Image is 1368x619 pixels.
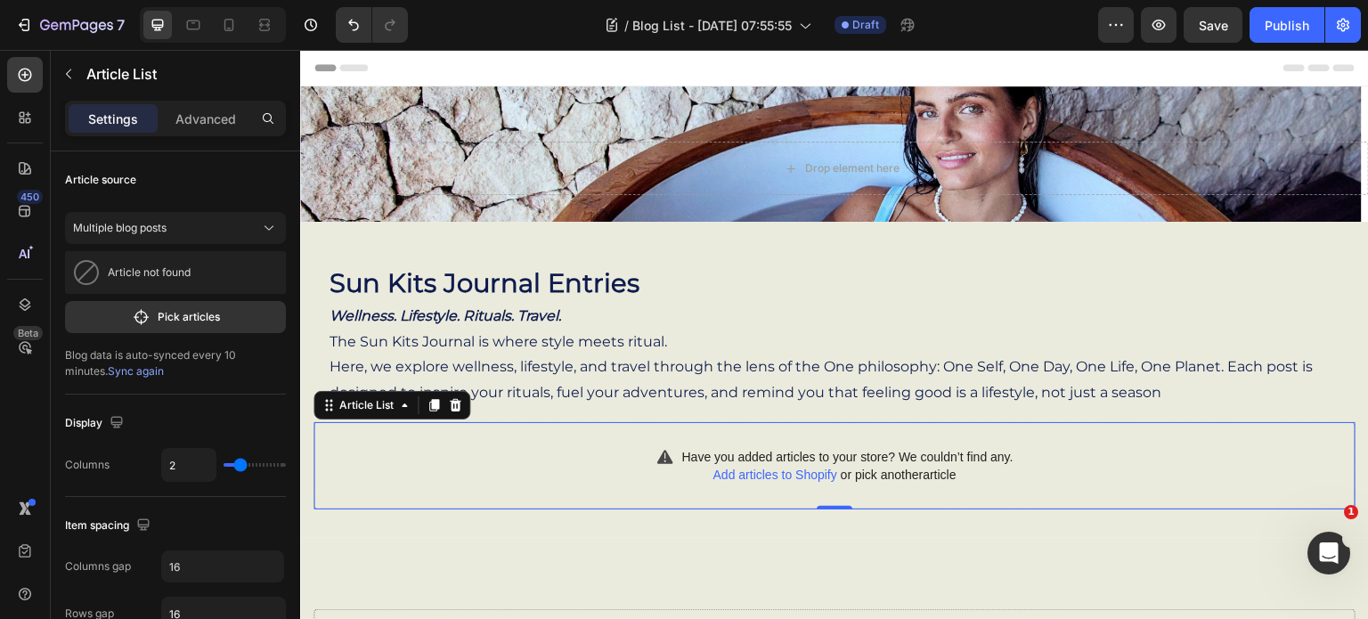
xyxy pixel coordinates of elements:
[28,215,1041,252] h2: Sun Kits Journal Entries
[300,50,1368,619] iframe: Design area
[13,326,43,340] div: Beta
[7,7,133,43] button: 7
[88,110,138,128] p: Settings
[381,398,712,416] span: Have you added articles to your store? We couldn’t find any.
[65,172,136,188] div: Article source
[17,190,43,204] div: 450
[158,309,220,325] p: Pick articles
[632,16,792,35] span: Blog List - [DATE] 07:55:55
[852,17,879,33] span: Draft
[624,16,629,35] span: /
[108,364,164,378] span: Sync again
[65,411,127,436] div: Display
[108,266,191,279] p: Article not found
[412,416,655,434] div: or pick another article
[505,111,599,126] div: Drop element here
[336,7,408,43] div: Undo/Redo
[1184,7,1242,43] button: Save
[65,347,286,379] div: Blog data is auto-synced every 10 minutes.
[412,418,536,432] span: Add articles to Shopify
[162,449,216,481] input: Auto
[65,558,131,574] div: Columns gap
[1344,505,1358,519] span: 1
[175,110,236,128] p: Advanced
[1199,18,1228,33] span: Save
[161,550,284,582] input: Auto
[29,280,1039,356] p: The Sun Kits Journal is where style meets ritual. Here, we explore wellness, lifestyle, and trave...
[65,514,154,538] div: Item spacing
[65,301,286,333] button: Pick articles
[1307,532,1350,574] iframe: Intercom live chat
[1250,7,1324,43] button: Publish
[65,457,110,473] div: Columns
[29,257,261,274] strong: Wellness. Lifestyle. Rituals. Travel.
[1265,16,1309,35] div: Publish
[65,212,286,244] button: Multiple blog posts
[117,14,125,36] p: 7
[36,347,97,363] div: Article List
[86,63,279,85] p: Article List
[73,220,167,236] span: Multiple blog posts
